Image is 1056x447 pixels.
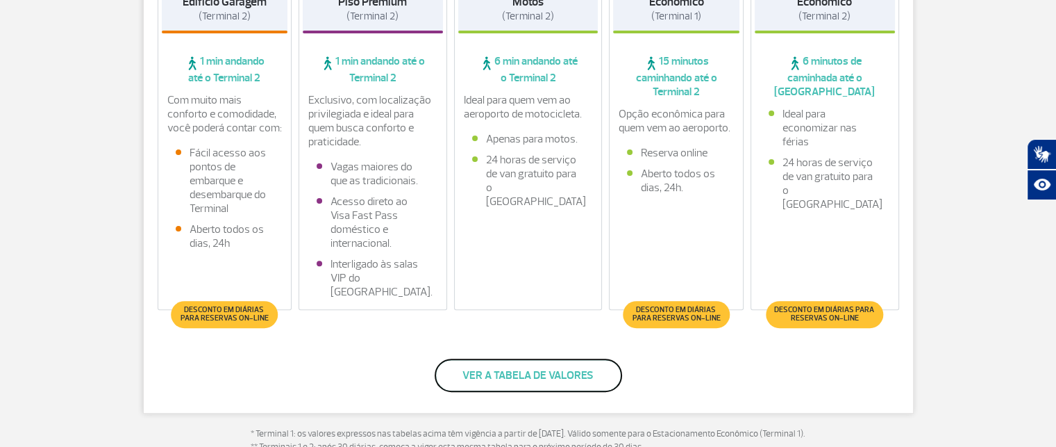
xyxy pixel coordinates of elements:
li: Fácil acesso aos pontos de embarque e desembarque do Terminal [176,146,274,216]
li: 24 horas de serviço de van gratuito para o [GEOGRAPHIC_DATA] [769,156,881,211]
button: Ver a tabela de valores [435,359,622,392]
span: 6 min andando até o Terminal 2 [458,54,598,85]
li: Aberto todos os dias, 24h [176,222,274,250]
button: Abrir tradutor de língua de sinais. [1027,139,1056,170]
li: Ideal para economizar nas férias [769,107,881,149]
li: 24 horas de serviço de van gratuito para o [GEOGRAPHIC_DATA] [472,153,585,209]
span: (Terminal 1) [651,10,701,23]
button: Abrir recursos assistivos. [1027,170,1056,200]
span: Desconto em diárias para reservas on-line [773,306,876,323]
li: Aberto todos os dias, 24h. [627,167,726,195]
span: (Terminal 2) [199,10,251,23]
p: Exclusivo, com localização privilegiada e ideal para quem busca conforto e praticidade. [308,93,437,149]
li: Apenas para motos. [472,132,585,146]
li: Acesso direto ao Visa Fast Pass doméstico e internacional. [317,195,429,250]
li: Vagas maiores do que as tradicionais. [317,160,429,188]
span: 6 minutos de caminhada até o [GEOGRAPHIC_DATA] [755,54,895,99]
p: Opção econômica para quem vem ao aeroporto. [619,107,734,135]
p: Ideal para quem vem ao aeroporto de motocicleta. [464,93,593,121]
span: (Terminal 2) [798,10,850,23]
span: Desconto em diárias para reservas on-line [630,306,722,323]
span: 1 min andando até o Terminal 2 [162,54,288,85]
li: Reserva online [627,146,726,160]
p: Com muito mais conforto e comodidade, você poderá contar com: [167,93,283,135]
span: 1 min andando até o Terminal 2 [303,54,443,85]
span: (Terminal 2) [346,10,399,23]
span: (Terminal 2) [502,10,554,23]
div: Plugin de acessibilidade da Hand Talk. [1027,139,1056,200]
span: 15 minutos caminhando até o Terminal 2 [613,54,739,99]
span: Desconto em diárias para reservas on-line [178,306,271,323]
li: Interligado às salas VIP do [GEOGRAPHIC_DATA]. [317,257,429,299]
